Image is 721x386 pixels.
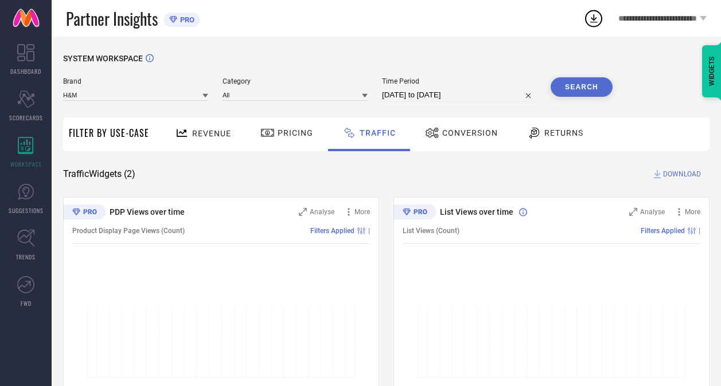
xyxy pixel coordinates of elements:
[110,207,185,216] span: PDP Views over time
[9,206,44,215] span: SUGGESTIONS
[10,160,42,168] span: WORKSPACE
[382,77,536,85] span: Time Period
[629,208,637,216] svg: Zoom
[278,128,313,137] span: Pricing
[583,8,604,29] div: Open download list
[551,77,613,97] button: Search
[9,113,43,122] span: SCORECARDS
[310,227,354,235] span: Filters Applied
[544,128,583,137] span: Returns
[640,208,665,216] span: Analyse
[442,128,498,137] span: Conversion
[360,128,396,137] span: Traffic
[368,227,370,235] span: |
[63,204,106,222] div: Premium
[223,77,368,85] span: Category
[10,67,41,76] span: DASHBOARD
[641,227,685,235] span: Filters Applied
[21,299,32,308] span: FWD
[63,54,143,63] span: SYSTEM WORKSPACE
[663,168,701,180] span: DOWNLOAD
[299,208,307,216] svg: Zoom
[310,208,334,216] span: Analyse
[72,227,185,235] span: Product Display Page Views (Count)
[393,204,436,222] div: Premium
[685,208,700,216] span: More
[177,15,194,24] span: PRO
[192,129,231,138] span: Revenue
[699,227,700,235] span: |
[382,88,536,102] input: Select time period
[63,77,208,85] span: Brand
[403,227,459,235] span: List Views (Count)
[354,208,370,216] span: More
[69,126,149,140] span: Filter By Use-Case
[63,168,135,180] span: Traffic Widgets ( 2 )
[440,207,513,216] span: List Views over time
[16,253,36,261] span: TRENDS
[66,7,158,30] span: Partner Insights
